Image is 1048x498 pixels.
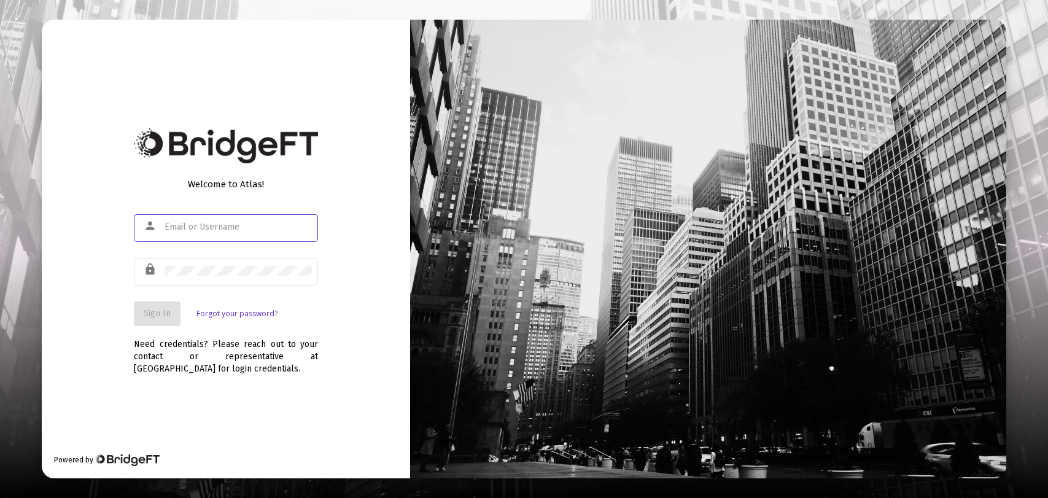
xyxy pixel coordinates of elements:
a: Forgot your password? [196,308,278,320]
button: Sign In [134,302,180,326]
div: Welcome to Atlas! [134,178,318,190]
img: Bridge Financial Technology Logo [134,128,318,163]
input: Email or Username [165,222,312,232]
div: Need credentials? Please reach out to your contact or representative at [GEOGRAPHIC_DATA] for log... [134,326,318,375]
img: Bridge Financial Technology Logo [95,454,159,466]
div: Powered by [54,454,159,466]
mat-icon: person [144,219,158,233]
mat-icon: lock [144,262,158,277]
span: Sign In [144,308,171,319]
